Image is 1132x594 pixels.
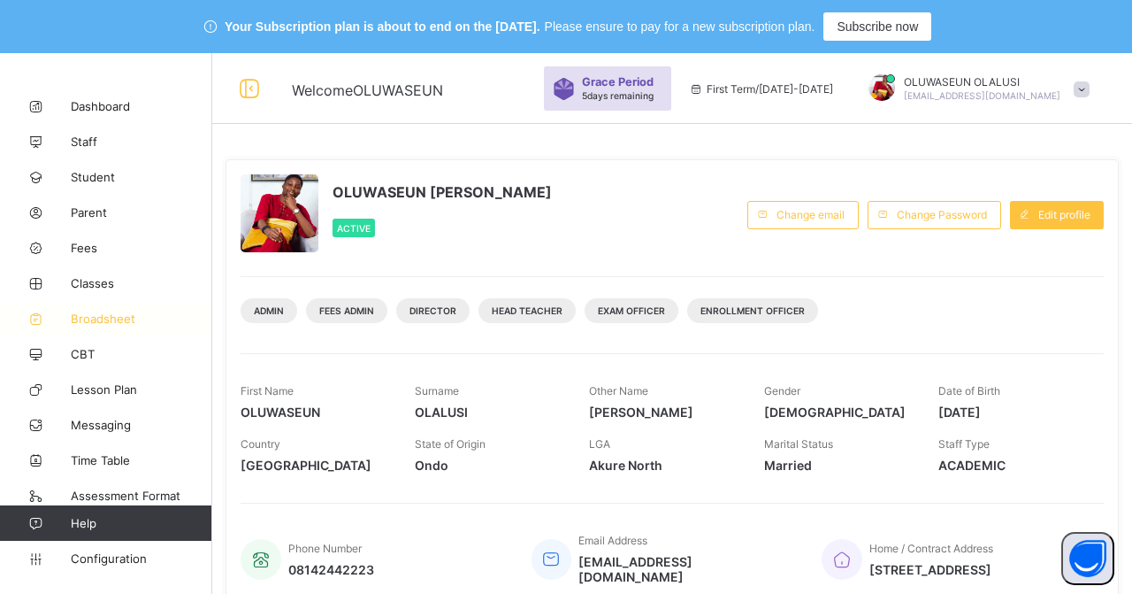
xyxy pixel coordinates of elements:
[869,562,993,577] span: [STREET_ADDRESS]
[415,437,486,451] span: State of Origin
[582,75,654,89] span: Grace Period
[71,552,211,566] span: Configuration
[71,312,212,326] span: Broadsheet
[225,19,539,34] span: Your Subscription plan is about to end on the [DATE].
[292,81,443,99] span: Welcome OLUWASEUN
[904,90,1060,101] span: [EMAIL_ADDRESS][DOMAIN_NAME]
[545,19,815,34] span: Please ensure to pay for a new subscription plan.
[553,78,575,100] img: sticker-purple.71386a28dfed39d6af7621340158ba97.svg
[71,241,212,255] span: Fees
[71,170,212,184] span: Student
[71,347,212,361] span: CBT
[241,458,388,473] span: [GEOGRAPHIC_DATA]
[938,405,1086,420] span: [DATE]
[938,384,1000,397] span: Date of Birth
[409,305,456,316] span: Director
[589,458,737,473] span: Akure North
[582,90,654,101] span: 5 days remaining
[71,489,212,503] span: Assessment Format
[241,437,280,451] span: Country
[71,276,212,290] span: Classes
[71,382,212,397] span: Lesson Plan
[589,405,737,420] span: [PERSON_NAME]
[689,82,833,96] span: session/term information
[337,223,371,234] span: Active
[700,305,805,316] span: Enrollment Officer
[589,437,610,451] span: LGA
[776,208,845,221] span: Change email
[837,19,918,34] span: Subscribe now
[333,183,552,201] span: OLUWASEUN [PERSON_NAME]
[288,542,362,555] span: Phone Number
[71,516,211,530] span: Help
[764,405,912,420] span: [DEMOGRAPHIC_DATA]
[71,453,212,467] span: Time Table
[415,384,459,397] span: Surname
[578,554,795,584] span: [EMAIL_ADDRESS][DOMAIN_NAME]
[319,305,374,316] span: Fees Admin
[869,542,993,555] span: Home / Contract Address
[415,458,562,473] span: Ondo
[938,458,1086,473] span: ACADEMIC
[71,135,212,149] span: Staff
[1038,208,1090,221] span: Edit profile
[71,205,212,220] span: Parent
[904,75,1060,89] span: OLUWASEUN OLALUSI
[241,405,388,420] span: OLUWASEUN
[492,305,562,316] span: Head Teacher
[415,405,562,420] span: OLALUSI
[71,99,212,113] span: Dashboard
[1061,532,1114,585] button: Open asap
[938,437,990,451] span: Staff Type
[764,384,800,397] span: Gender
[254,305,284,316] span: Admin
[241,384,294,397] span: First Name
[589,384,648,397] span: Other Name
[851,74,1098,104] div: OLUWASEUNOLALUSI
[288,562,374,577] span: 08142442223
[764,437,833,451] span: Marital Status
[897,208,987,221] span: Change Password
[764,458,912,473] span: Married
[598,305,665,316] span: Exam Officer
[71,418,212,432] span: Messaging
[578,534,647,547] span: Email Address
